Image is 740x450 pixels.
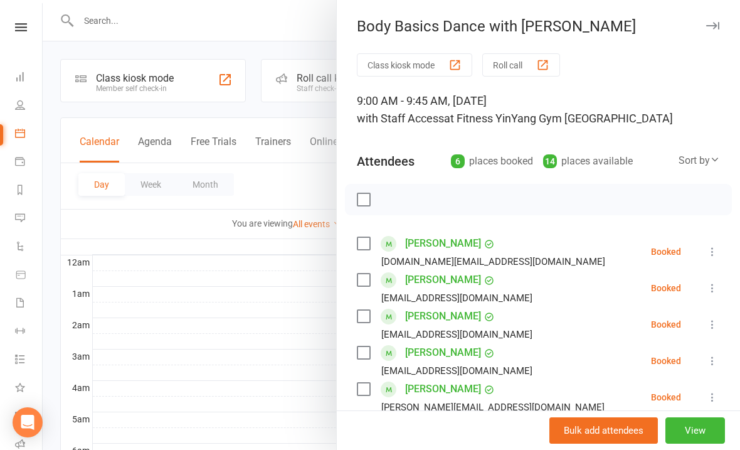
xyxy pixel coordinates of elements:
span: at Fitness YinYang Gym [GEOGRAPHIC_DATA] [444,112,673,125]
button: Bulk add attendees [549,417,658,444]
a: [PERSON_NAME] [405,343,481,363]
div: Sort by [679,153,720,169]
div: places booked [451,153,533,170]
div: places available [543,153,633,170]
div: Body Basics Dance with [PERSON_NAME] [337,18,740,35]
span: with Staff Access [357,112,444,125]
button: Roll call [482,53,560,77]
div: Booked [651,320,681,329]
div: Booked [651,356,681,365]
div: Booked [651,247,681,256]
div: Open Intercom Messenger [13,407,43,437]
a: Reports [15,177,43,205]
div: [DOMAIN_NAME][EMAIL_ADDRESS][DOMAIN_NAME] [381,254,605,270]
div: [PERSON_NAME][EMAIL_ADDRESS][DOMAIN_NAME] [381,399,605,415]
button: Class kiosk mode [357,53,472,77]
a: What's New [15,375,43,403]
div: [EMAIL_ADDRESS][DOMAIN_NAME] [381,326,532,343]
a: Payments [15,149,43,177]
a: Dashboard [15,64,43,92]
div: Booked [651,393,681,402]
div: [EMAIL_ADDRESS][DOMAIN_NAME] [381,290,532,306]
a: [PERSON_NAME] [405,233,481,254]
a: [PERSON_NAME] [405,379,481,399]
div: 14 [543,154,557,168]
div: 9:00 AM - 9:45 AM, [DATE] [357,92,720,127]
a: [PERSON_NAME] [405,306,481,326]
a: [PERSON_NAME] [405,270,481,290]
a: Calendar [15,121,43,149]
div: Attendees [357,153,415,170]
div: Booked [651,284,681,292]
a: General attendance kiosk mode [15,403,43,431]
button: View [665,417,725,444]
a: Product Sales [15,262,43,290]
a: People [15,92,43,121]
div: [EMAIL_ADDRESS][DOMAIN_NAME] [381,363,532,379]
div: 6 [451,154,465,168]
